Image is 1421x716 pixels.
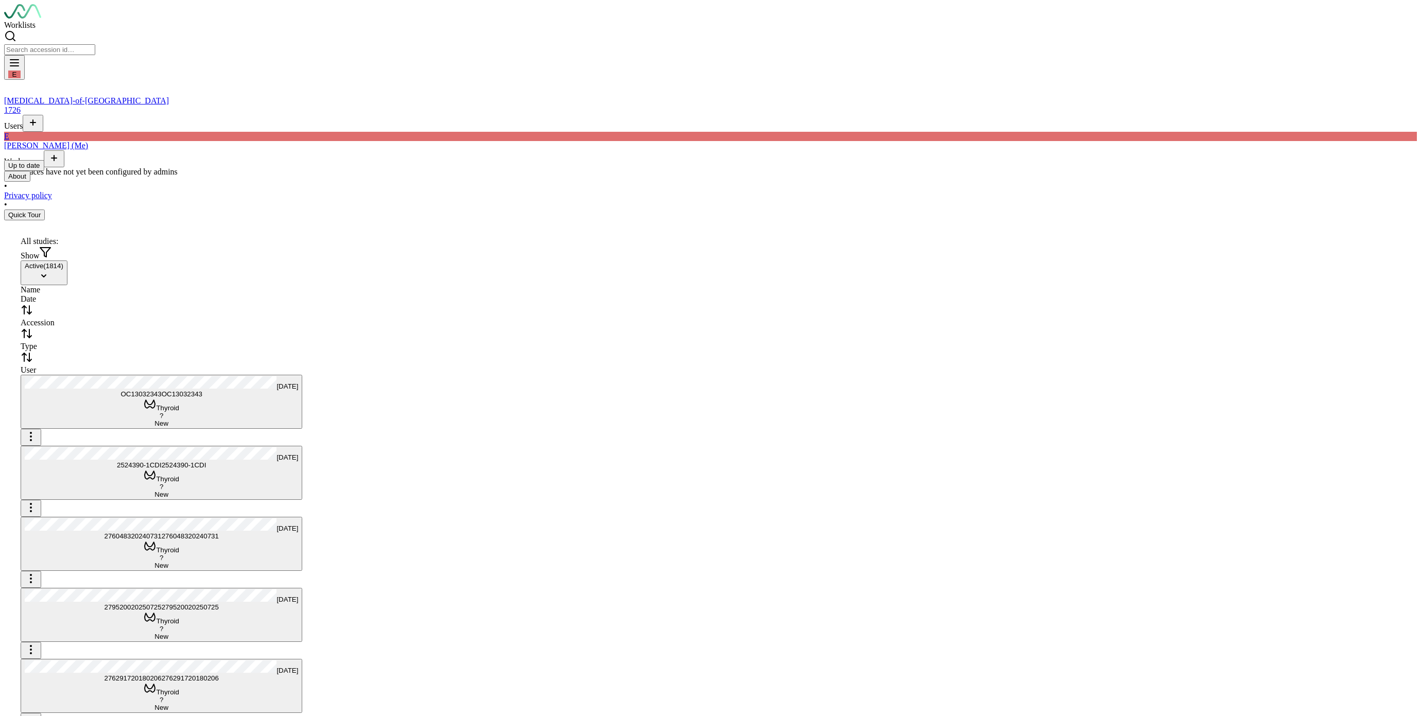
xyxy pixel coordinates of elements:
span: 2524390-1CDI [162,461,206,469]
a: See-Mode Logo [4,4,1417,21]
span: 279520020250725 [105,603,162,611]
span: Thyroid [156,475,179,483]
span: ? [160,696,163,704]
span: ? [160,412,163,420]
button: [DATE]279520020250725279520020250725Thyroidavatar-nameNew [21,588,302,642]
span: Worklists [4,21,36,29]
span: Thyroid [156,546,179,554]
span: New [154,491,168,498]
span: [MEDICAL_DATA]-of-[GEOGRAPHIC_DATA] [4,96,169,105]
span: New [154,633,168,640]
span: Workspaces [4,157,44,166]
div: avatar-name [4,132,1417,141]
span: E [4,132,9,141]
span: New [154,704,168,711]
div: New [25,420,298,427]
div: avatar-name [25,696,298,704]
span: Accession [21,318,55,327]
div: New [25,633,298,640]
div: Active ( 1814 ) [25,262,63,270]
span: About [8,172,26,180]
span: [DATE] [276,382,298,390]
span: Thyroid [156,404,179,412]
span: 276291720180206 [162,674,219,682]
span: New [154,562,168,569]
span: OC13032343 [120,390,161,398]
span: [DATE] [276,667,298,674]
span: 276048320240731 [105,532,162,540]
a: avatar-name[PERSON_NAME] (Me) [4,132,1417,150]
span: User [21,365,36,374]
span: 276291720180206 [105,674,162,682]
img: See-Mode Logo [4,4,41,19]
span: 1726 [4,106,21,114]
button: [DATE]276291720180206276291720180206Thyroidavatar-nameNew [21,659,302,713]
div: New [25,562,298,569]
div: avatar-name [25,554,298,562]
span: ? [160,625,163,633]
span: New [154,420,168,427]
span: • [4,182,7,190]
button: Quick Tour [4,209,45,220]
span: Thyroid [156,617,179,625]
span: Date [21,294,36,303]
span: ? [160,483,163,491]
a: Privacy policy [4,191,52,200]
button: Up to date [4,160,44,171]
span: [PERSON_NAME] (Me) [4,141,88,150]
span: Type [21,342,37,351]
span: Name [21,285,40,294]
span: • [4,200,7,209]
span: All studies: [21,237,58,246]
div: avatar-name [25,483,298,491]
span: Up to date [8,162,40,169]
span: Users [4,121,23,130]
span: [DATE] [276,453,298,461]
button: [DATE]OC13032343OC13032343Thyroidavatar-nameNew [21,375,302,429]
button: About [4,171,30,182]
button: Active(1814) [21,260,67,285]
button: [DATE]276048320240731276048320240731Thyroidavatar-nameNew [21,517,302,571]
span: 276048320240731 [162,532,219,540]
button: avatar-name [4,55,25,80]
span: E [12,71,17,78]
a: [MEDICAL_DATA]-of-[GEOGRAPHIC_DATA]1726 [4,96,1417,115]
span: OC13032343 [162,390,202,398]
span: Workspaces have not yet been configured by admins [4,167,178,176]
input: Search accession id… [4,44,95,55]
span: [DATE] [276,596,298,603]
div: avatar-name [8,71,21,78]
span: 279520020250725 [162,603,219,611]
span: Show [21,251,39,260]
span: Quick Tour [8,211,41,219]
span: Thyroid [156,688,179,696]
button: [DATE]2524390-1CDI2524390-1CDIThyroidavatar-nameNew [21,446,302,500]
div: avatar-name [25,412,298,420]
span: ? [160,554,163,562]
div: avatar-name [25,625,298,633]
span: [DATE] [276,525,298,532]
span: 2524390-1CDI [117,461,162,469]
div: New [25,704,298,711]
div: 1726 [4,106,1417,115]
div: New [25,491,298,498]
